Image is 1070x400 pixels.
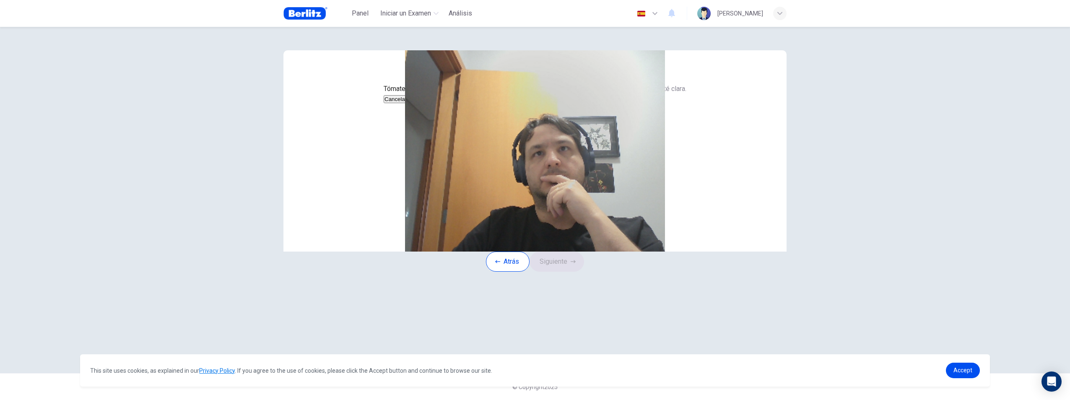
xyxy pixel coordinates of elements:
[512,384,558,390] span: © Copyright 2025
[283,5,327,22] img: Berlitz Brasil logo
[717,8,763,18] div: [PERSON_NAME]
[1041,371,1062,392] div: Open Intercom Messenger
[380,8,431,18] span: Iniciar un Examen
[352,8,369,18] span: Panel
[449,8,472,18] span: Análisis
[283,5,347,22] a: Berlitz Brasil logo
[953,367,972,374] span: Accept
[283,50,787,252] img: preview screemshot
[636,10,647,17] img: es
[445,6,475,21] div: Necesitas una licencia para acceder a este contenido
[697,7,711,20] img: Profile picture
[347,6,374,21] button: Panel
[486,252,530,272] button: Atrás
[199,367,235,374] a: Privacy Policy
[80,354,989,387] div: cookieconsent
[445,6,475,21] button: Análisis
[90,367,492,374] span: This site uses cookies, as explained in our . If you agree to the use of cookies, please click th...
[946,363,980,378] a: dismiss cookie message
[377,6,442,21] button: Iniciar un Examen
